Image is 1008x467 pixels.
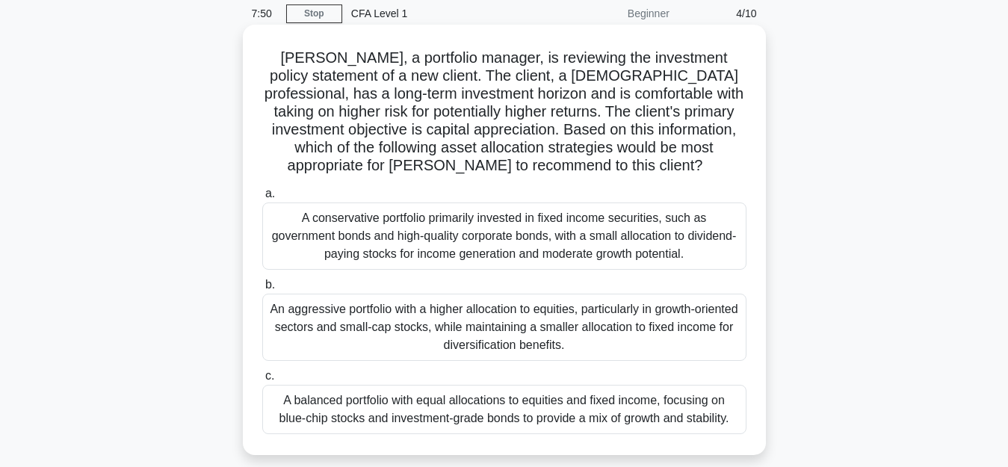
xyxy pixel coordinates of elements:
div: A balanced portfolio with equal allocations to equities and fixed income, focusing on blue-chip s... [262,385,746,434]
div: An aggressive portfolio with a higher allocation to equities, particularly in growth-oriented sec... [262,294,746,361]
h5: [PERSON_NAME], a portfolio manager, is reviewing the investment policy statement of a new client.... [261,49,748,176]
a: Stop [286,4,342,23]
span: b. [265,278,275,291]
span: a. [265,187,275,200]
div: A conservative portfolio primarily invested in fixed income securities, such as government bonds ... [262,202,746,270]
span: c. [265,369,274,382]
